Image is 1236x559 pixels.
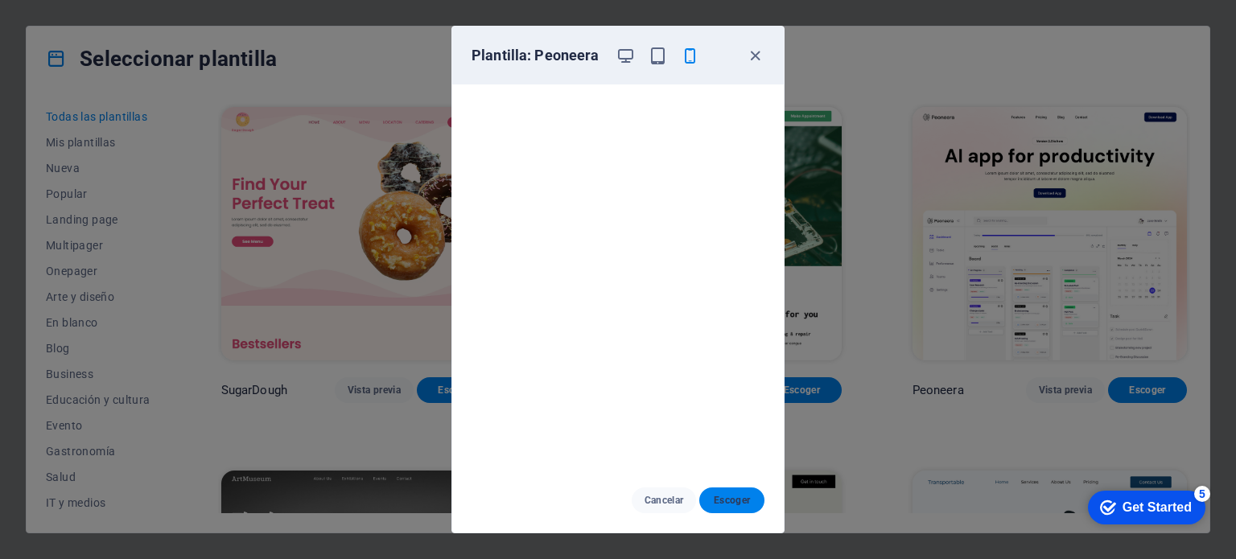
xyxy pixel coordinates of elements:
[47,18,117,32] div: Get Started
[632,487,697,513] button: Cancelar
[699,487,764,513] button: Escoger
[712,494,752,507] span: Escoger
[645,494,684,507] span: Cancelar
[13,8,130,42] div: Get Started 5 items remaining, 0% complete
[119,3,135,19] div: 5
[472,46,603,65] h6: Plantilla: Peoneera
